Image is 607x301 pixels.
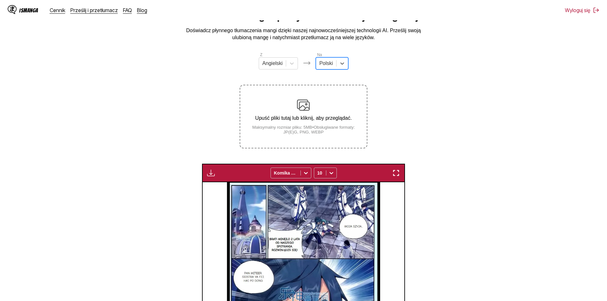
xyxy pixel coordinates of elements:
[240,125,366,134] small: Maksymalny rozmiar pliku: 5MB • Obsługiwane formaty: JP(E)G, PNG, WEBP
[123,7,132,13] a: FAQ
[8,5,17,14] img: IsManga Logo
[8,5,50,15] a: IsManga LogoIsManga
[392,169,400,177] img: Enter fullscreen
[137,7,147,13] a: Blog
[19,7,38,13] div: IsManga
[70,7,118,13] a: Prześlij i przetłumacz
[240,115,366,121] p: Upuść pliki tutaj lub kliknij, aby przeglądać.
[207,169,215,177] img: Download translated images
[50,7,65,13] a: Cennik
[176,27,431,41] p: Doświadcz płynnego tłumaczenia mangi dzięki naszej najnowocześniejszej technologii AI. Prześlij s...
[303,59,311,67] img: Languages icon
[317,53,322,57] label: Na
[565,7,599,13] button: Wyloguj się
[260,53,262,57] label: Z
[593,7,599,13] img: Sign out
